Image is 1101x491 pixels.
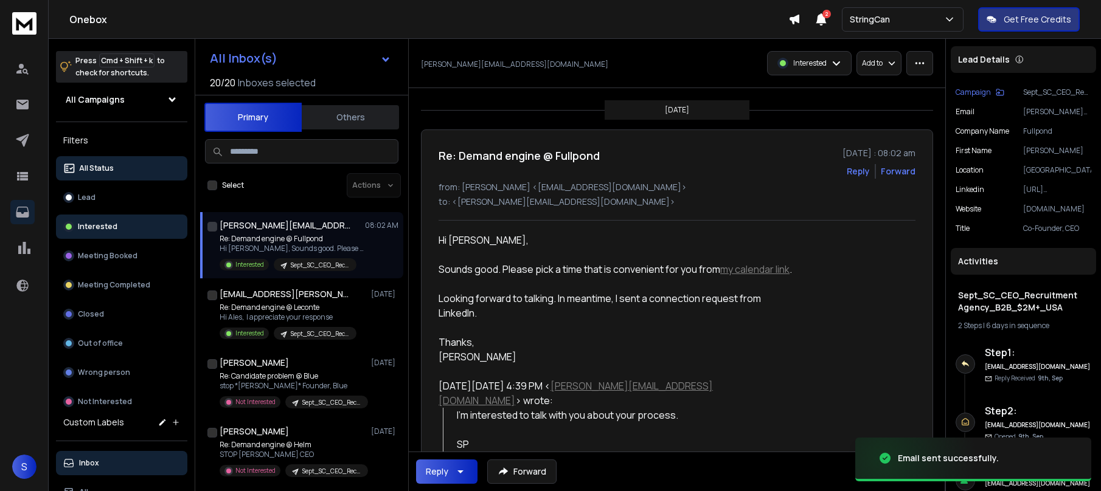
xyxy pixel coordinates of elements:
[69,12,788,27] h1: Onebox
[850,13,895,26] p: StringCan
[220,450,366,459] p: STOP [PERSON_NAME] CEO
[881,165,915,177] div: Forward
[439,379,794,408] div: [DATE][DATE] 4:39 PM < > wrote:
[291,329,349,338] p: Sept_SC_CEO_Recruitment Agency_B2B_$2M+_USA
[238,75,316,90] h3: Inboxes selected
[1023,204,1091,214] p: [DOMAIN_NAME]
[1023,107,1091,117] p: [PERSON_NAME][EMAIL_ADDRESS][DOMAIN_NAME]
[1004,13,1071,26] p: Get Free Credits
[79,458,99,468] p: Inbox
[56,273,187,297] button: Meeting Completed
[426,465,448,478] div: Reply
[1023,165,1091,175] p: [GEOGRAPHIC_DATA]
[210,52,277,64] h1: All Inbox(s)
[439,349,794,364] div: [PERSON_NAME]
[12,455,36,479] button: S
[365,221,398,230] p: 08:02 AM
[79,163,114,173] p: All Status
[235,466,276,475] p: Not Interested
[56,185,187,210] button: Lead
[862,58,883,68] p: Add to
[291,261,349,270] p: Sept_SC_CEO_Recruitment Agency_B2B_$2M+_USA
[439,196,915,208] p: to: <[PERSON_NAME][EMAIL_ADDRESS][DOMAIN_NAME]>
[56,132,187,149] h3: Filters
[78,193,96,202] p: Lead
[220,425,289,438] h1: [PERSON_NAME]
[56,88,187,112] button: All Campaigns
[56,390,187,414] button: Not Interested
[416,459,478,484] button: Reply
[1023,185,1091,194] p: [URL][DOMAIN_NAME]
[235,260,264,269] p: Interested
[75,55,165,79] p: Press to check for shortcuts.
[958,320,982,331] span: 2 Steps
[220,381,366,391] p: stop *[PERSON_NAME]* Founder, Blue
[78,338,123,348] p: Out of office
[958,321,1089,331] div: |
[421,60,608,69] p: [PERSON_NAME][EMAIL_ADDRESS][DOMAIN_NAME]
[220,440,366,450] p: Re: Demand engine @ Helm
[210,75,235,90] span: 20 / 20
[56,331,187,355] button: Out of office
[847,165,870,177] button: Reply
[56,360,187,385] button: Wrong person
[200,46,401,70] button: All Inbox(s)
[56,215,187,239] button: Interested
[986,320,1049,331] span: 6 days in sequence
[78,251,137,261] p: Meeting Booked
[302,398,361,407] p: Sept_SC_CEO_Recruitment Agency_B2B_$2M+_USA
[235,397,276,407] p: Not Interested
[78,397,132,407] p: Not Interested
[220,234,366,244] p: Re: Demand engine @ Fullpond
[220,288,353,300] h1: [EMAIL_ADDRESS][PERSON_NAME][PERSON_NAME][DOMAIN_NAME]
[56,302,187,326] button: Closed
[822,10,831,18] span: 2
[958,289,1089,314] h1: Sept_SC_CEO_Recruitment Agency_B2B_$2M+_USA
[78,280,150,290] p: Meeting Completed
[951,248,1096,275] div: Activities
[56,451,187,475] button: Inbox
[220,357,289,369] h1: [PERSON_NAME]
[371,289,398,299] p: [DATE]
[78,309,104,319] p: Closed
[978,7,1080,32] button: Get Free Credits
[78,368,130,377] p: Wrong person
[12,12,36,35] img: logo
[302,467,361,476] p: Sept_SC_CEO_Recruitment Agency_B2B_$2M+_USA
[985,345,1091,360] h6: Step 1 :
[958,53,1010,66] p: Lead Details
[956,88,1004,97] button: Campaign
[204,103,302,132] button: Primary
[1023,146,1091,156] p: [PERSON_NAME]
[371,427,398,436] p: [DATE]
[1023,88,1091,97] p: Sept_SC_CEO_Recruitment Agency_B2B_$2M+_USA
[793,58,827,68] p: Interested
[956,165,984,175] p: location
[1038,374,1063,382] span: 9th, Sep
[439,147,600,164] h1: Re: Demand engine @ Fullpond
[985,403,1091,418] h6: Step 2 :
[487,459,557,484] button: Forward
[222,180,244,190] label: Select
[235,329,264,338] p: Interested
[720,263,790,276] a: my calendar link
[956,126,1009,136] p: Company Name
[99,53,155,67] span: Cmd + Shift + k
[439,181,915,193] p: from: [PERSON_NAME] <[EMAIL_ADDRESS][DOMAIN_NAME]>
[439,291,794,320] div: Looking forward to talking. In meantime, I sent a connection request from LinkedIn.
[985,421,1091,430] h6: [EMAIL_ADDRESS][DOMAIN_NAME]
[995,374,1063,383] p: Reply Received
[439,233,794,247] div: Hi [PERSON_NAME],
[985,362,1091,371] h6: [EMAIL_ADDRESS][DOMAIN_NAME]
[956,107,974,117] p: Email
[842,147,915,159] p: [DATE] : 08:02 am
[439,335,794,349] div: Thanks,
[220,312,356,322] p: Hi Ales, I appreciate your response
[665,105,689,115] p: [DATE]
[439,379,713,407] a: [PERSON_NAME][EMAIL_ADDRESS][DOMAIN_NAME]
[1023,224,1091,233] p: Co-Founder, CEO
[956,88,991,97] p: Campaign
